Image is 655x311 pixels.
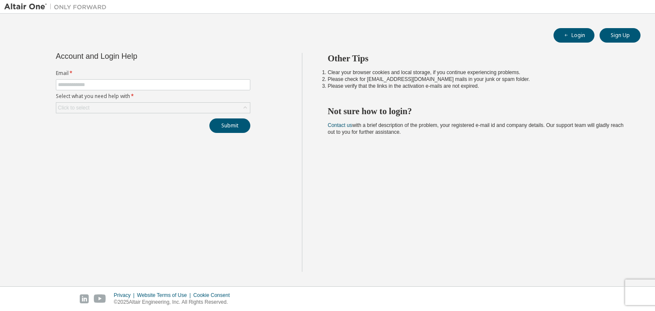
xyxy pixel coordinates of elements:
[328,122,624,135] span: with a brief description of the problem, your registered e-mail id and company details. Our suppo...
[328,83,626,89] li: Please verify that the links in the activation e-mails are not expired.
[193,292,235,299] div: Cookie Consent
[328,106,626,117] h2: Not sure how to login?
[94,294,106,303] img: youtube.svg
[56,93,250,100] label: Select what you need help with
[56,103,250,113] div: Click to select
[80,294,89,303] img: linkedin.svg
[328,122,352,128] a: Contact us
[56,53,212,60] div: Account and Login Help
[328,76,626,83] li: Please check for [EMAIL_ADDRESS][DOMAIN_NAME] mails in your junk or spam folder.
[137,292,193,299] div: Website Terms of Use
[56,70,250,77] label: Email
[600,28,641,43] button: Sign Up
[209,118,250,133] button: Submit
[4,3,111,11] img: Altair One
[328,53,626,64] h2: Other Tips
[58,104,90,111] div: Click to select
[114,299,235,306] p: © 2025 Altair Engineering, Inc. All Rights Reserved.
[328,69,626,76] li: Clear your browser cookies and local storage, if you continue experiencing problems.
[114,292,137,299] div: Privacy
[554,28,594,43] button: Login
